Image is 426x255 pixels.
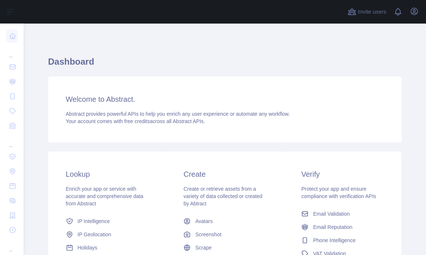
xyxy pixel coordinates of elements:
span: Enrich your app or service with accurate and comprehensive data from Abstract [66,186,144,206]
a: Avatars [180,215,269,228]
h3: Verify [301,169,384,179]
a: IP Geolocation [63,228,151,241]
span: Avatars [195,218,212,225]
a: Scrape [180,241,269,254]
span: Invite users [358,8,386,16]
span: IP Intelligence [78,218,110,225]
span: Screenshot [195,231,221,238]
div: ... [6,134,18,148]
span: IP Geolocation [78,231,112,238]
h3: Lookup [66,169,148,179]
button: Invite users [346,6,388,18]
span: Abstract provides powerful APIs to help you enrich any user experience or automate any workflow. [66,111,290,117]
span: Email Reputation [313,223,352,231]
a: IP Intelligence [63,215,151,228]
div: ... [6,238,18,253]
span: Scrape [195,244,211,251]
span: Protect your app and ensure compliance with verification APIs [301,186,376,199]
span: Create or retrieve assets from a variety of data collected or created by Abtract [183,186,262,206]
h1: Dashboard [48,56,402,73]
a: Email Reputation [298,220,387,234]
span: Phone Intelligence [313,237,355,244]
span: Your account comes with across all Abstract APIs. [66,118,205,124]
a: Holidays [63,241,151,254]
h3: Create [183,169,266,179]
span: Holidays [78,244,98,251]
a: Phone Intelligence [298,234,387,247]
h3: Welcome to Abstract. [66,94,384,104]
span: Email Validation [313,210,349,218]
a: Email Validation [298,207,387,220]
a: Screenshot [180,228,269,241]
div: ... [6,44,18,59]
span: free credits [124,118,150,124]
